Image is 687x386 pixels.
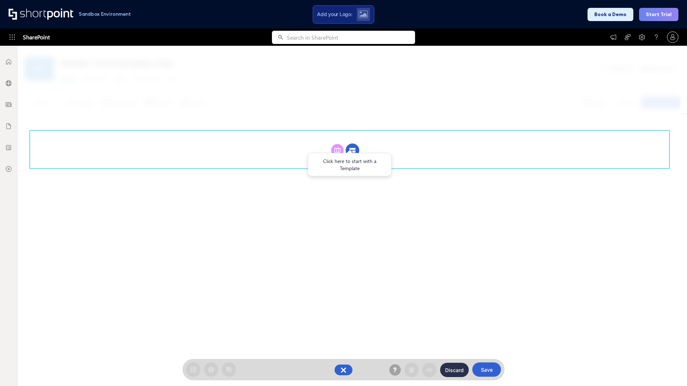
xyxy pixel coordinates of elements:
button: Start Trial [639,8,678,21]
span: SharePoint [23,29,50,46]
img: Upload logo [359,10,368,18]
input: Search in SharePoint [287,31,415,44]
button: Save [472,362,501,377]
h1: Sandbox Environment [79,12,131,16]
button: Discard [440,363,469,377]
span: Add your Logo: [317,11,352,18]
iframe: Chat Widget [651,352,687,386]
button: Book a Demo [588,8,633,21]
